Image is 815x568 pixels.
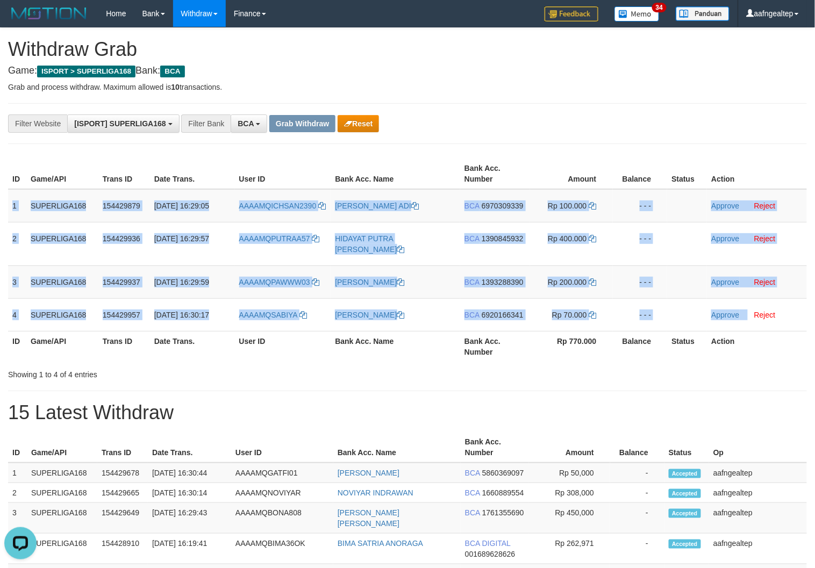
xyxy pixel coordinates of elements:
[335,311,404,319] a: [PERSON_NAME]
[589,234,597,243] a: Copy 400000 to clipboard
[8,402,807,423] h1: 15 Latest Withdraw
[103,234,140,243] span: 154429936
[27,483,97,503] td: SUPERLIGA168
[669,509,701,518] span: Accepted
[8,265,26,298] td: 3
[338,488,413,497] a: NOVIYAR INDRAWAN
[754,278,776,286] a: Reject
[709,534,807,564] td: aafngealtep
[610,483,664,503] td: -
[8,483,27,503] td: 2
[37,66,135,77] span: ISPORT > SUPERLIGA168
[8,298,26,331] td: 4
[8,66,807,76] h4: Game: Bank:
[8,222,26,265] td: 2
[235,159,331,189] th: User ID
[589,311,597,319] a: Copy 70000 to clipboard
[465,488,480,497] span: BCA
[465,550,515,558] span: Copy 001689628626 to clipboard
[27,534,97,564] td: SUPERLIGA168
[160,66,184,77] span: BCA
[667,159,707,189] th: Status
[4,4,37,37] button: Open LiveChat chat widget
[676,6,730,21] img: panduan.png
[530,331,613,362] th: Rp 770.000
[26,159,98,189] th: Game/API
[754,311,776,319] a: Reject
[711,311,739,319] a: Approve
[465,508,480,517] span: BCA
[460,159,530,189] th: Bank Acc. Number
[333,432,461,463] th: Bank Acc. Name
[664,432,709,463] th: Status
[465,469,480,477] span: BCA
[464,202,480,210] span: BCA
[154,278,209,286] span: [DATE] 16:29:59
[231,114,267,133] button: BCA
[610,503,664,534] td: -
[8,365,332,380] div: Showing 1 to 4 of 4 entries
[482,278,524,286] span: Copy 1393288390 to clipboard
[181,114,231,133] div: Filter Bank
[239,202,317,210] span: AAAAMQICHSAN2390
[613,189,668,222] td: - - -
[335,278,404,286] a: [PERSON_NAME]
[8,5,90,21] img: MOTION_logo.png
[529,432,610,463] th: Amount
[8,114,67,133] div: Filter Website
[482,202,524,210] span: Copy 6970309339 to clipboard
[338,508,399,528] a: [PERSON_NAME] [PERSON_NAME]
[610,432,664,463] th: Balance
[26,265,98,298] td: SUPERLIGA168
[97,534,148,564] td: 154428910
[269,115,335,132] button: Grab Withdraw
[545,6,598,21] img: Feedback.jpg
[709,483,807,503] td: aafngealtep
[231,432,333,463] th: User ID
[529,503,610,534] td: Rp 450,000
[27,432,97,463] th: Game/API
[482,469,524,477] span: Copy 5860369097 to clipboard
[154,311,209,319] span: [DATE] 16:30:17
[8,503,27,534] td: 3
[8,331,26,362] th: ID
[154,202,209,210] span: [DATE] 16:29:05
[754,202,776,210] a: Reject
[669,469,701,478] span: Accepted
[148,534,231,564] td: [DATE] 16:19:41
[97,432,148,463] th: Trans ID
[667,331,707,362] th: Status
[529,463,610,483] td: Rp 50,000
[335,234,404,254] a: HIDAYAT PUTRA [PERSON_NAME]
[26,222,98,265] td: SUPERLIGA168
[464,278,480,286] span: BCA
[614,6,660,21] img: Button%20Memo.svg
[97,483,148,503] td: 154429665
[27,463,97,483] td: SUPERLIGA168
[98,159,150,189] th: Trans ID
[482,311,524,319] span: Copy 6920166341 to clipboard
[464,311,480,319] span: BCA
[552,311,587,319] span: Rp 70.000
[26,189,98,222] td: SUPERLIGA168
[461,432,529,463] th: Bank Acc. Number
[707,159,807,189] th: Action
[613,265,668,298] td: - - -
[613,298,668,331] td: - - -
[235,331,331,362] th: User ID
[231,463,333,483] td: AAAAMQGATFI01
[482,234,524,243] span: Copy 1390845932 to clipboard
[482,488,524,497] span: Copy 1660889554 to clipboard
[26,298,98,331] td: SUPERLIGA168
[610,534,664,564] td: -
[335,202,419,210] a: [PERSON_NAME] ADI
[103,278,140,286] span: 154429937
[103,202,140,210] span: 154429879
[171,83,180,91] strong: 10
[239,234,320,243] a: AAAAMQPUTRAA57
[150,331,235,362] th: Date Trans.
[239,234,310,243] span: AAAAMQPUTRAA57
[8,159,26,189] th: ID
[530,159,613,189] th: Amount
[331,331,460,362] th: Bank Acc. Name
